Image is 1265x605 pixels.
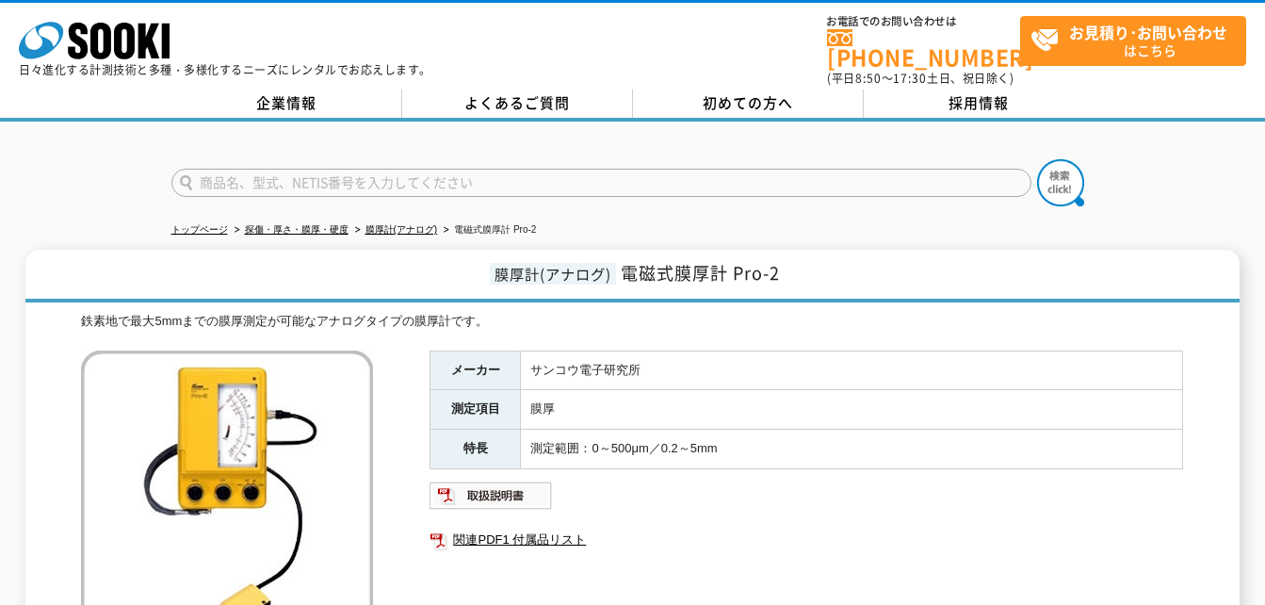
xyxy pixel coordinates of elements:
[430,430,521,469] th: 特長
[703,92,793,113] span: 初めての方へ
[1020,16,1246,66] a: お見積り･お問い合わせはこちら
[402,90,633,118] a: よくあるご質問
[633,90,864,118] a: 初めての方へ
[440,221,536,240] li: 電磁式膜厚計 Pro-2
[1069,21,1227,43] strong: お見積り･お問い合わせ
[521,430,1183,469] td: 測定範囲：0～500μm／0.2～5mm
[521,351,1183,390] td: サンコウ電子研究所
[1030,17,1245,64] span: はこちら
[827,16,1020,27] span: お電話でのお問い合わせは
[365,224,438,235] a: 膜厚計(アナログ)
[245,224,349,235] a: 探傷・厚さ・膜厚・硬度
[81,312,1183,332] div: 鉄素地で最大5mmまでの膜厚測定が可能なアナログタイプの膜厚計です。
[490,263,616,285] span: 膜厚計(アナログ)
[430,351,521,390] th: メーカー
[864,90,1095,118] a: 採用情報
[171,90,402,118] a: 企業情報
[827,29,1020,68] a: [PHONE_NUMBER]
[521,390,1183,430] td: 膜厚
[621,260,780,286] span: 電磁式膜厚計 Pro-2
[171,169,1031,197] input: 商品名、型式、NETIS番号を入力してください
[430,493,553,507] a: 取扱説明書
[855,70,882,87] span: 8:50
[430,528,1183,552] a: 関連PDF1 付属品リスト
[430,481,553,511] img: 取扱説明書
[430,390,521,430] th: 測定項目
[893,70,927,87] span: 17:30
[1037,159,1084,206] img: btn_search.png
[827,70,1014,87] span: (平日 ～ 土日、祝日除く)
[171,224,228,235] a: トップページ
[19,64,431,75] p: 日々進化する計測技術と多種・多様化するニーズにレンタルでお応えします。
